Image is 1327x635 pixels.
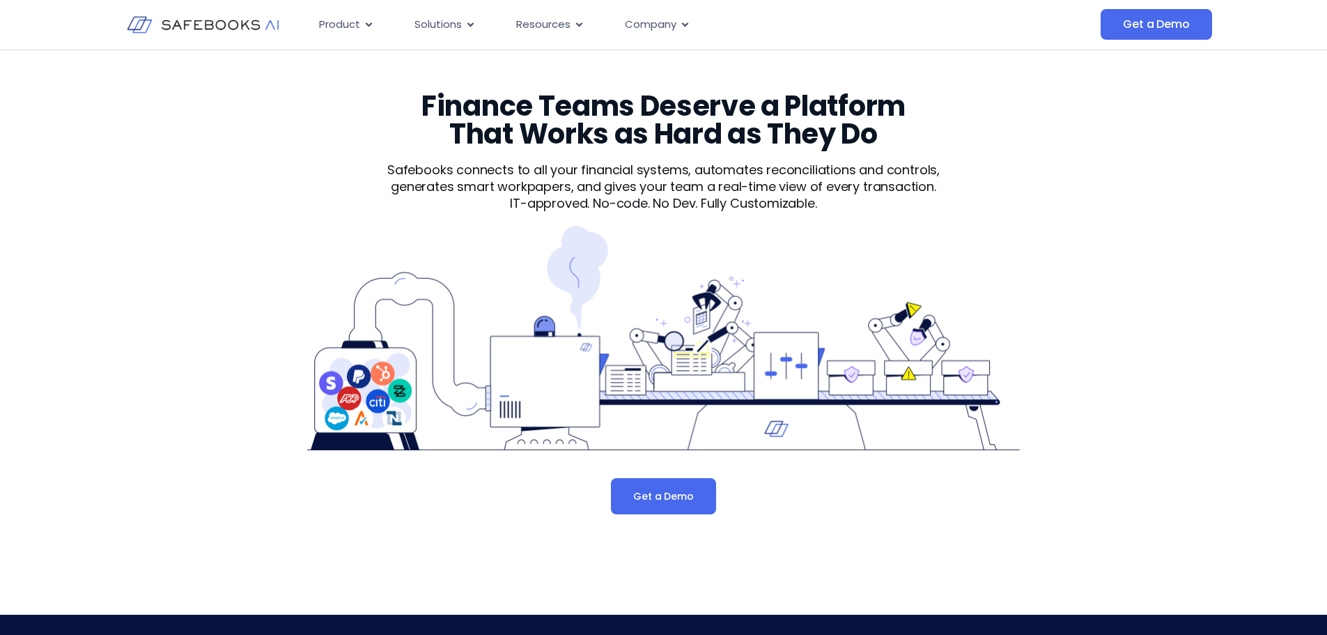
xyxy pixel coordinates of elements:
div: Menu Toggle [308,11,961,38]
img: Product 1 [307,226,1019,450]
span: Solutions [414,17,462,33]
span: Resources [516,17,571,33]
p: IT-approved. No-code. No Dev. Fully Customizable. [363,195,964,212]
span: Product [319,17,360,33]
nav: Menu [308,11,961,38]
h3: Finance Teams Deserve a Platform That Works as Hard as They Do [394,92,932,148]
p: Safebooks connects to all your financial systems, automates reconciliations and controls, generat... [363,162,964,195]
a: Get a Demo [1101,9,1211,40]
span: Get a Demo [1123,17,1189,31]
a: Get a Demo [611,478,715,514]
span: Company [625,17,676,33]
span: Get a Demo [633,489,693,503]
